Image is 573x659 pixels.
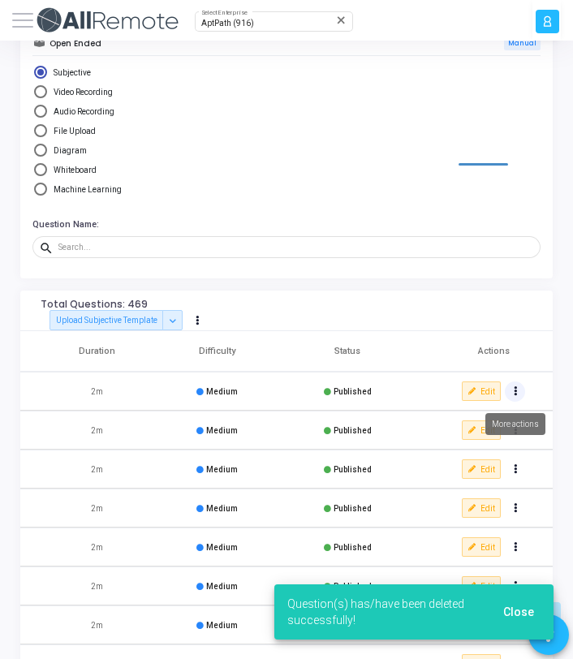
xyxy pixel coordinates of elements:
span: AptPath (916) [201,19,254,28]
button: Actions [505,498,525,519]
div: Medium [196,580,238,592]
button: Edit [462,420,501,440]
div: Medium [196,385,238,398]
button: Actions [505,459,525,480]
button: Edit [462,381,501,401]
input: Search... [58,243,535,252]
h6: Open Ended [50,39,101,49]
span: Audio Recording [47,106,114,118]
span: Published [334,387,372,396]
span: Subjective [47,67,91,79]
mat-icon: Clear [335,14,348,27]
span: Published [334,426,372,435]
div: Medium [196,502,238,515]
button: Edit [462,498,501,518]
span: Published [334,465,372,474]
div: Medium [196,424,238,437]
span: Whiteboard [47,164,97,176]
div: Medium [196,619,238,631]
div: More actions [485,413,545,435]
th: Actions [418,331,553,372]
th: Status [277,331,419,372]
span: Question(s) has/have been deleted successfully! [287,596,484,628]
td: 2m [37,528,157,566]
span: Diagram [47,144,87,157]
span: Machine Learning [47,183,122,196]
span: Manual [504,37,541,50]
button: Actions [187,310,207,330]
button: Actions [505,537,525,558]
td: 2m [37,605,157,644]
div: Total Questions: 469 [41,299,148,310]
button: Actions [505,381,525,402]
button: Upload Subjective Template [50,310,163,330]
span: Published [334,543,372,552]
th: Difficulty [157,331,277,372]
button: Edit [462,537,501,557]
td: 2m [37,489,157,528]
td: 2m [37,566,157,605]
button: Close [490,597,547,627]
mat-icon: search [39,240,58,255]
button: Edit [462,459,501,479]
mat-radio-group: Select Library [32,64,541,200]
span: Video Recording [47,86,113,98]
span: Close [503,605,534,618]
div: Button group with nested dropdown [162,310,183,330]
span: Published [334,504,372,513]
th: Duration [37,331,157,372]
td: 2m [37,372,157,411]
div: Medium [196,541,238,553]
h6: Question Name: [32,219,536,230]
td: 2m [37,411,157,450]
div: Medium [196,463,238,476]
td: 2m [37,450,157,489]
img: logo [33,4,179,37]
span: File Upload [47,125,96,137]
